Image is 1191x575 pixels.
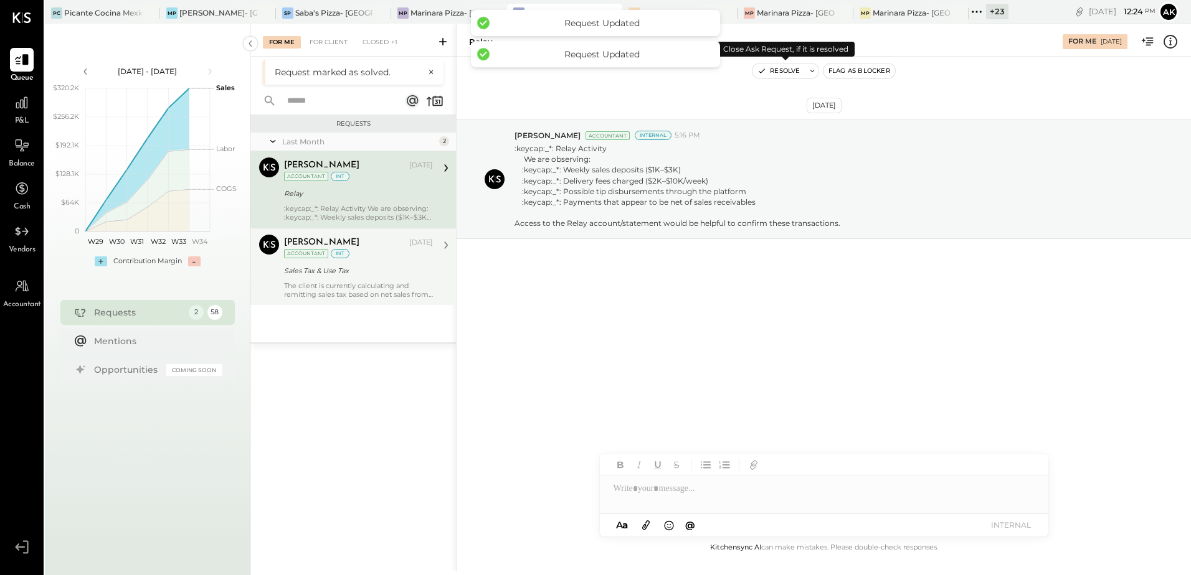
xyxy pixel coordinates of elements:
div: [PERSON_NAME] [284,236,359,249]
button: Bold [612,457,629,473]
div: int [331,172,349,181]
div: Marinara Pizza- [GEOGRAPHIC_DATA] [526,7,604,18]
div: [DATE] [409,161,433,171]
div: Closed [356,36,404,49]
button: Unordered List [698,457,714,473]
button: Ak [1159,2,1179,22]
div: Request Updated [496,17,708,29]
a: P&L [1,91,43,127]
div: Saba's Pizza- [GEOGRAPHIC_DATA] [295,7,372,18]
text: $320.2K [53,83,79,92]
div: Close Ask Request, if it is resolved [717,42,855,57]
text: Sales [216,83,235,92]
div: MP [166,7,178,19]
div: PC [51,7,62,19]
div: SP [282,7,293,19]
div: Accountant [284,249,328,258]
span: @ [685,519,695,531]
div: 2 [189,305,204,320]
a: Accountant [1,274,43,311]
text: W32 [150,237,165,246]
div: [DATE] - [DATE] [95,66,201,77]
div: [DATE] [807,98,842,113]
div: Internal [635,131,671,140]
text: $128.1K [55,169,79,178]
div: Requests [94,306,183,319]
button: Flag as Blocker [823,63,895,78]
button: × [422,67,434,78]
div: Request Updated [496,49,708,60]
div: MP [397,7,409,19]
div: 2 [439,136,449,146]
div: Coming Soon [166,364,222,376]
a: Queue [1,48,43,84]
button: Aa [612,518,632,532]
div: MP [744,7,755,19]
div: [DATE] [1101,37,1122,46]
text: W31 [130,237,144,246]
span: a [622,519,628,531]
p: :keycap:_*: Relay Activity We are observing: :keycap:_*: Weekly sales deposits ($1K–$3K) :keycap:... [515,143,840,228]
span: +1 [391,38,397,47]
button: Underline [650,457,666,473]
div: Marinara Pizza- [GEOGRAPHIC_DATA] [873,7,950,18]
text: COGS [216,184,237,193]
div: - [188,256,201,266]
button: Strikethrough [668,457,685,473]
div: 58 [207,305,222,320]
a: Balance [1,134,43,170]
a: Cash [1,177,43,213]
div: For Me [263,36,301,49]
div: + [95,256,107,266]
div: [PERSON_NAME]- [GEOGRAPHIC_DATA] [179,7,257,18]
div: The client is currently calculating and remitting sales tax based on net sales from Toast, which ... [284,281,433,299]
div: Last Month [282,136,436,147]
text: W34 [191,237,207,246]
div: Requests [257,119,450,128]
div: :keycap:_*: Relay Activity We are observing: :keycap:_*: Weekly sales deposits ($1K–$3K) :keycap:... [284,204,433,222]
div: Mentions [94,335,216,347]
div: Accountant [586,131,630,140]
div: Opportunities [94,363,160,376]
div: [DATE] [409,238,433,248]
div: Marinara Pizza- [GEOGRAPHIC_DATA] [410,7,488,18]
text: 0 [75,227,79,235]
button: Ordered List [716,457,733,473]
div: Relay [284,187,429,200]
div: int [331,249,349,258]
text: $64K [61,198,79,207]
div: MP [513,7,524,19]
text: W30 [108,237,124,246]
text: $256.2K [53,112,79,121]
div: Accountant [284,172,328,181]
div: copy link [1073,5,1086,18]
div: DB [629,7,640,19]
span: Accountant [3,299,41,311]
a: Vendors [1,220,43,256]
button: Italic [631,457,647,473]
div: Marinara Pizza- [GEOGRAPHIC_DATA]. [757,7,834,18]
text: W29 [88,237,103,246]
span: [PERSON_NAME] [515,130,581,141]
div: For Me [1068,37,1096,47]
div: [DATE] [1089,6,1155,17]
div: Request marked as solved. [275,66,422,78]
text: W33 [171,237,186,246]
button: Add URL [746,457,762,473]
span: Balance [9,159,35,170]
div: Durk's Bar-B-Q [642,7,699,18]
div: MP [860,7,871,19]
span: P&L [15,116,29,127]
div: For Client [303,36,354,49]
span: 5:16 PM [675,131,700,141]
button: Resolve [752,63,805,78]
button: @ [681,517,699,533]
span: Queue [11,73,34,84]
div: + 23 [986,4,1008,19]
div: Picante Cocina Mexicana Rest [64,7,141,18]
div: Access to the Relay account/statement would be helpful to confirm these transactions. [515,218,840,228]
div: [PERSON_NAME] [284,159,359,172]
div: Sales Tax & Use Tax [284,264,429,277]
text: $192.1K [55,141,79,149]
div: Contribution Margin [113,256,182,266]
